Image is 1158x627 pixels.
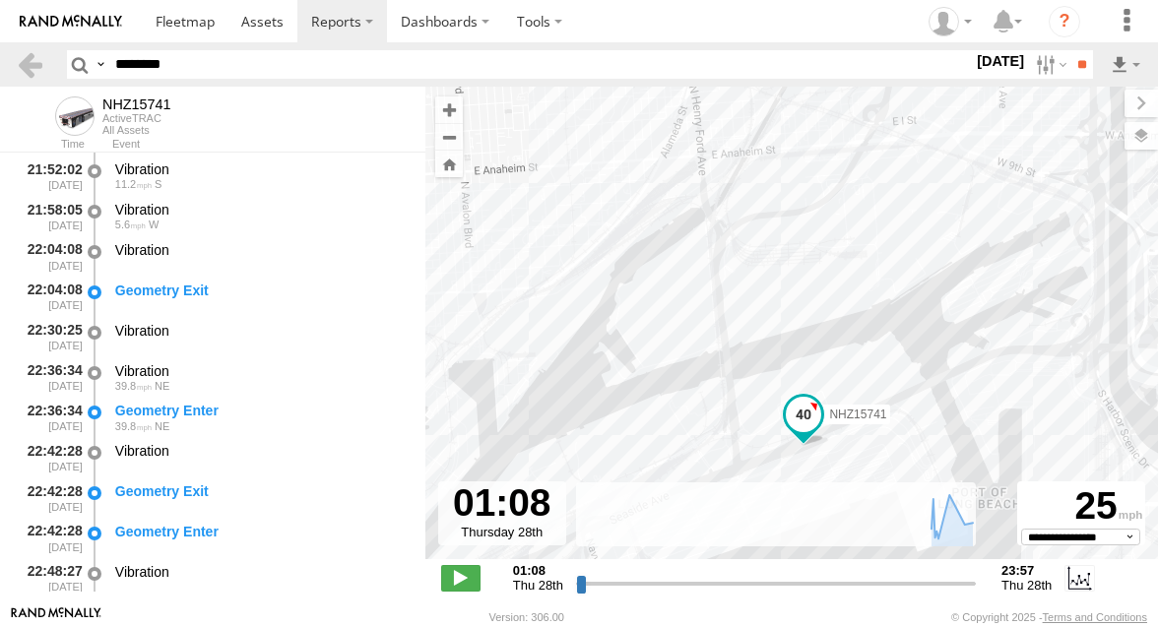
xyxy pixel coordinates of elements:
span: Thu 28th Aug 2025 [513,578,563,593]
a: Terms and Conditions [1043,611,1147,623]
div: Version: 306.00 [489,611,564,623]
div: 21:52:02 [DATE] [16,157,85,194]
div: 21:58:05 [DATE] [16,198,85,234]
div: Geometry Exit [115,482,407,500]
label: Export results as... [1109,50,1142,79]
div: 22:42:28 [DATE] [16,520,85,556]
button: Zoom Home [435,151,463,177]
div: All Assets [102,124,171,136]
div: © Copyright 2025 - [951,611,1147,623]
span: 39.8 [115,420,152,432]
div: Vibration [115,563,407,581]
div: NHZ15741 - View Asset History [102,96,171,112]
div: 22:48:27 [DATE] [16,560,85,596]
span: Heading: 162 [155,178,161,190]
div: Zulema McIntosch [922,7,979,36]
div: 22:30:25 [DATE] [16,319,85,355]
div: 22:36:34 [DATE] [16,400,85,436]
div: 22:42:28 [DATE] [16,479,85,516]
button: Zoom out [435,123,463,151]
a: Visit our Website [11,607,101,627]
div: 22:42:28 [DATE] [16,439,85,475]
div: Geometry Exit [115,282,407,299]
div: Event [112,140,425,150]
span: 5.6 [115,219,146,230]
div: 22:36:34 [DATE] [16,359,85,396]
label: Play/Stop [441,565,481,591]
div: Time [16,140,85,150]
strong: 01:08 [513,563,563,578]
span: Thu 28th Aug 2025 [1001,578,1052,593]
div: Vibration [115,160,407,178]
span: 11.2 [115,178,152,190]
img: rand-logo.svg [20,15,122,29]
span: Heading: 55 [155,420,169,432]
div: Vibration [115,362,407,380]
div: Vibration [115,442,407,460]
div: Vibration [115,201,407,219]
div: 25 [1020,484,1142,529]
span: Heading: 55 [155,380,169,392]
div: Vibration [115,322,407,340]
div: Geometry Enter [115,523,407,540]
label: Search Filter Options [1028,50,1070,79]
div: ActiveTRAC [102,112,171,124]
label: [DATE] [973,50,1028,72]
div: 22:04:08 [DATE] [16,279,85,315]
span: 39.8 [115,380,152,392]
span: Heading: 255 [149,219,159,230]
div: 22:04:08 [DATE] [16,238,85,275]
label: Search Query [93,50,108,79]
strong: 23:57 [1001,563,1052,578]
span: NHZ15741 [829,407,886,420]
i: ? [1049,6,1080,37]
button: Zoom in [435,96,463,123]
div: Geometry Enter [115,402,407,419]
a: Back to previous Page [16,50,44,79]
div: Vibration [115,241,407,259]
